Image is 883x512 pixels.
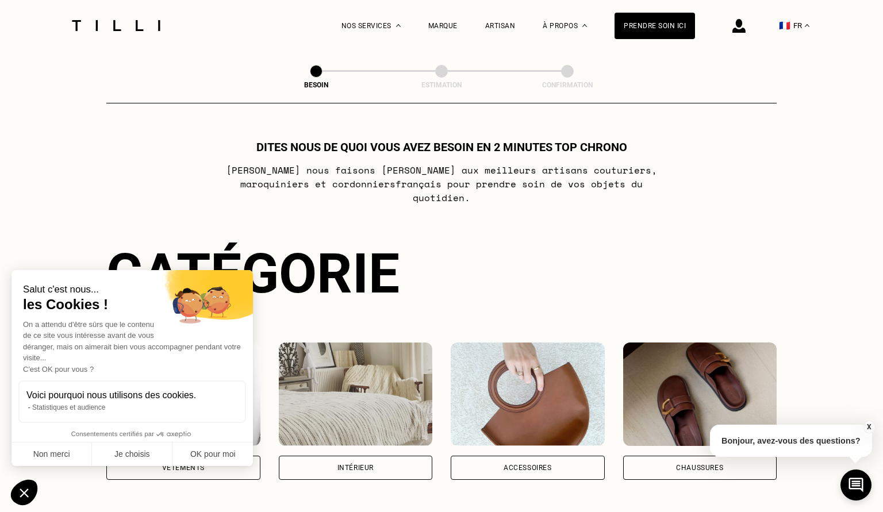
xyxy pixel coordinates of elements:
div: Chaussures [676,464,723,471]
div: Confirmation [510,81,625,89]
a: Marque [428,22,458,30]
img: Accessoires [451,342,605,446]
div: Estimation [384,81,499,89]
p: [PERSON_NAME] nous faisons [PERSON_NAME] aux meilleurs artisans couturiers , maroquiniers et cord... [214,163,670,205]
img: icône connexion [732,19,746,33]
img: Logo du service de couturière Tilli [68,20,164,31]
p: Bonjour, avez-vous des questions? [710,425,872,457]
a: Prendre soin ici [615,13,695,39]
img: menu déroulant [805,24,809,27]
div: Catégorie [106,241,777,306]
div: Accessoires [504,464,552,471]
h1: Dites nous de quoi vous avez besoin en 2 minutes top chrono [256,140,627,154]
div: Intérieur [337,464,374,471]
img: Menu déroulant [396,24,401,27]
img: Chaussures [623,342,777,446]
span: 🇫🇷 [779,20,790,31]
img: Intérieur [279,342,433,446]
button: X [863,421,874,433]
div: Vêtements [162,464,205,471]
img: Menu déroulant à propos [582,24,587,27]
a: Artisan [485,22,516,30]
div: Besoin [259,81,374,89]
